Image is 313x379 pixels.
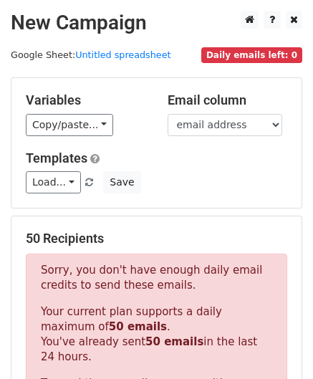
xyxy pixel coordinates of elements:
a: Load... [26,171,81,193]
p: Sorry, you don't have enough daily email credits to send these emails. [41,263,272,293]
h5: Variables [26,92,146,108]
h5: 50 Recipients [26,231,287,246]
strong: 50 emails [145,335,203,348]
span: Daily emails left: 0 [201,47,302,63]
a: Untitled spreadsheet [75,49,170,60]
button: Save [103,171,140,193]
a: Daily emails left: 0 [201,49,302,60]
strong: 50 emails [109,320,167,333]
h2: New Campaign [11,11,302,35]
small: Google Sheet: [11,49,171,60]
a: Templates [26,150,87,165]
p: Your current plan supports a daily maximum of . You've already sent in the last 24 hours. [41,304,272,365]
a: Copy/paste... [26,114,113,136]
h5: Email column [168,92,288,108]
